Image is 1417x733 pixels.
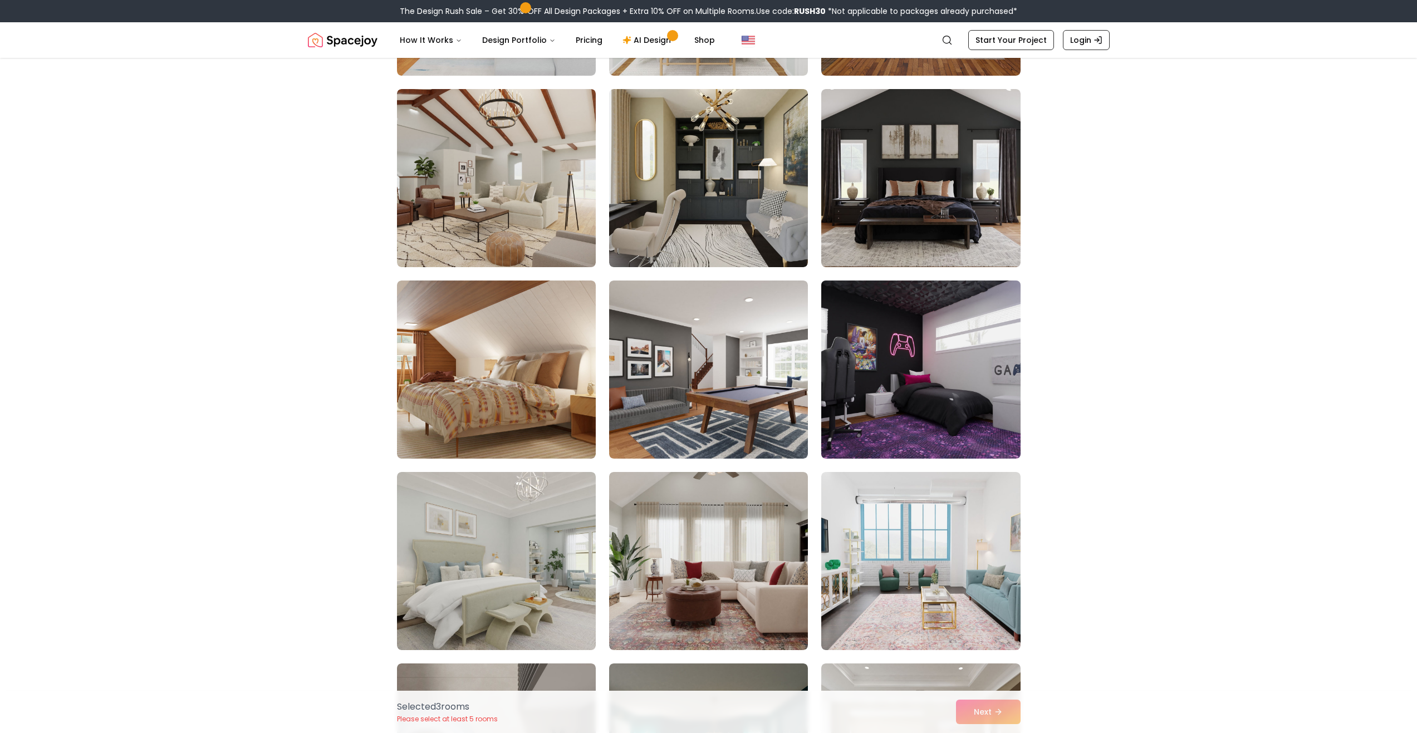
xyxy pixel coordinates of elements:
a: Start Your Project [968,30,1054,50]
nav: Main [391,29,724,51]
button: How It Works [391,29,471,51]
img: United States [742,33,755,47]
span: Use code: [756,6,826,17]
img: Room room-88 [397,472,596,650]
img: Room room-85 [397,281,596,459]
a: Shop [685,29,724,51]
img: Room room-82 [397,89,596,267]
span: *Not applicable to packages already purchased* [826,6,1017,17]
button: Design Portfolio [473,29,565,51]
img: Room room-87 [816,276,1025,463]
img: Room room-83 [609,89,808,267]
a: Spacejoy [308,29,377,51]
nav: Global [308,22,1110,58]
a: Pricing [567,29,611,51]
img: Spacejoy Logo [308,29,377,51]
img: Room room-86 [609,281,808,459]
p: Selected 3 room s [397,700,498,714]
div: The Design Rush Sale – Get 30% OFF All Design Packages + Extra 10% OFF on Multiple Rooms. [400,6,1017,17]
a: Login [1063,30,1110,50]
img: Room room-84 [821,89,1020,267]
b: RUSH30 [794,6,826,17]
img: Room room-89 [609,472,808,650]
p: Please select at least 5 rooms [397,715,498,724]
img: Room room-90 [821,472,1020,650]
a: AI Design [614,29,683,51]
